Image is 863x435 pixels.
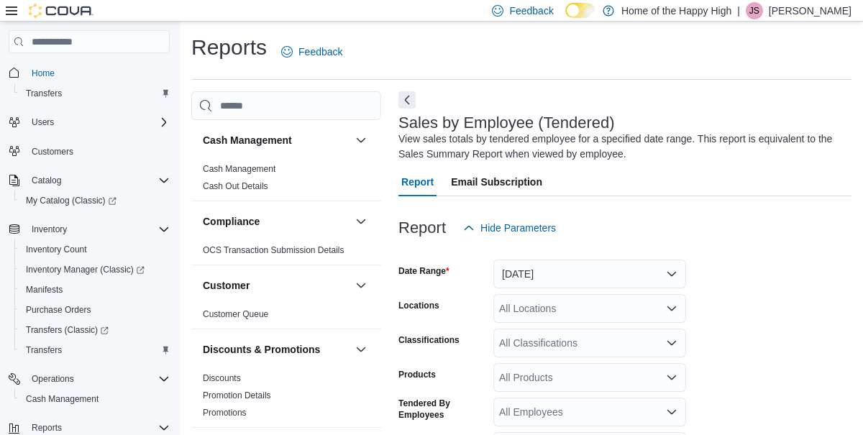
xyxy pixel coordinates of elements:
a: Home [26,65,60,82]
span: Promotions [203,407,247,418]
span: Inventory Count [26,244,87,255]
div: Compliance [191,242,381,265]
h3: Cash Management [203,133,292,147]
span: Purchase Orders [20,301,170,319]
span: Inventory Count [20,241,170,258]
a: Discounts [203,373,241,383]
span: Users [26,114,170,131]
span: Transfers (Classic) [26,324,109,336]
button: Manifests [14,280,175,300]
div: Jessica Sproul [746,2,763,19]
a: Manifests [20,281,68,298]
img: Cova [29,4,93,18]
span: Dark Mode [565,18,566,19]
span: Feedback [298,45,342,59]
label: Tendered By Employees [398,398,488,421]
p: Home of the Happy High [621,2,731,19]
button: Transfers [14,340,175,360]
button: Cash Management [352,132,370,149]
a: Cash Out Details [203,181,268,191]
button: Users [26,114,60,131]
span: My Catalog (Classic) [20,192,170,209]
span: Manifests [20,281,170,298]
button: Open list of options [666,406,677,418]
button: Users [3,112,175,132]
a: My Catalog (Classic) [20,192,122,209]
a: Customers [26,143,79,160]
span: Transfers [20,342,170,359]
a: Promotion Details [203,390,271,400]
button: Compliance [203,214,350,229]
h3: Compliance [203,214,260,229]
button: Next [398,91,416,109]
span: Transfers [26,88,62,99]
a: Transfers [20,342,68,359]
button: Discounts & Promotions [352,341,370,358]
button: Purchase Orders [14,300,175,320]
button: Customer [203,278,350,293]
a: Transfers (Classic) [20,321,114,339]
span: Catalog [32,175,61,186]
a: Inventory Manager (Classic) [20,261,150,278]
button: Hide Parameters [457,214,562,242]
h3: Sales by Employee (Tendered) [398,114,615,132]
button: Inventory Count [14,239,175,260]
button: Open list of options [666,303,677,314]
h3: Report [398,219,446,237]
span: Operations [26,370,170,388]
a: Feedback [275,37,348,66]
input: Dark Mode [565,3,595,18]
h3: Discounts & Promotions [203,342,320,357]
label: Locations [398,300,439,311]
button: Customers [3,141,175,162]
a: Customer Queue [203,309,268,319]
div: Cash Management [191,160,381,201]
button: Inventory [3,219,175,239]
span: Transfers [26,344,62,356]
span: Customers [26,142,170,160]
span: Inventory [32,224,67,235]
span: Operations [32,373,74,385]
button: Home [3,62,175,83]
span: JS [749,2,759,19]
div: Discounts & Promotions [191,370,381,427]
span: Manifests [26,284,63,296]
span: Reports [32,422,62,434]
span: Cash Out Details [203,180,268,192]
span: Email Subscription [451,168,542,196]
span: Inventory Manager (Classic) [20,261,170,278]
button: Discounts & Promotions [203,342,350,357]
span: Transfers [20,85,170,102]
button: Open list of options [666,372,677,383]
span: Promotion Details [203,390,271,401]
label: Date Range [398,265,449,277]
span: Purchase Orders [26,304,91,316]
a: Inventory Manager (Classic) [14,260,175,280]
span: Cash Management [203,163,275,175]
button: Operations [3,369,175,389]
span: Customer Queue [203,308,268,320]
a: Purchase Orders [20,301,97,319]
button: Operations [26,370,80,388]
a: Promotions [203,408,247,418]
div: Customer [191,306,381,329]
button: Transfers [14,83,175,104]
button: Cash Management [14,389,175,409]
button: Compliance [352,213,370,230]
a: Cash Management [203,164,275,174]
span: Discounts [203,372,241,384]
span: Hide Parameters [480,221,556,235]
p: [PERSON_NAME] [769,2,851,19]
button: Inventory [26,221,73,238]
span: Inventory Manager (Classic) [26,264,145,275]
span: Inventory [26,221,170,238]
label: Classifications [398,334,460,346]
span: Report [401,168,434,196]
button: Catalog [26,172,67,189]
span: Cash Management [26,393,99,405]
span: Customers [32,146,73,157]
label: Products [398,369,436,380]
span: OCS Transaction Submission Details [203,244,344,256]
a: Cash Management [20,390,104,408]
button: Cash Management [203,133,350,147]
